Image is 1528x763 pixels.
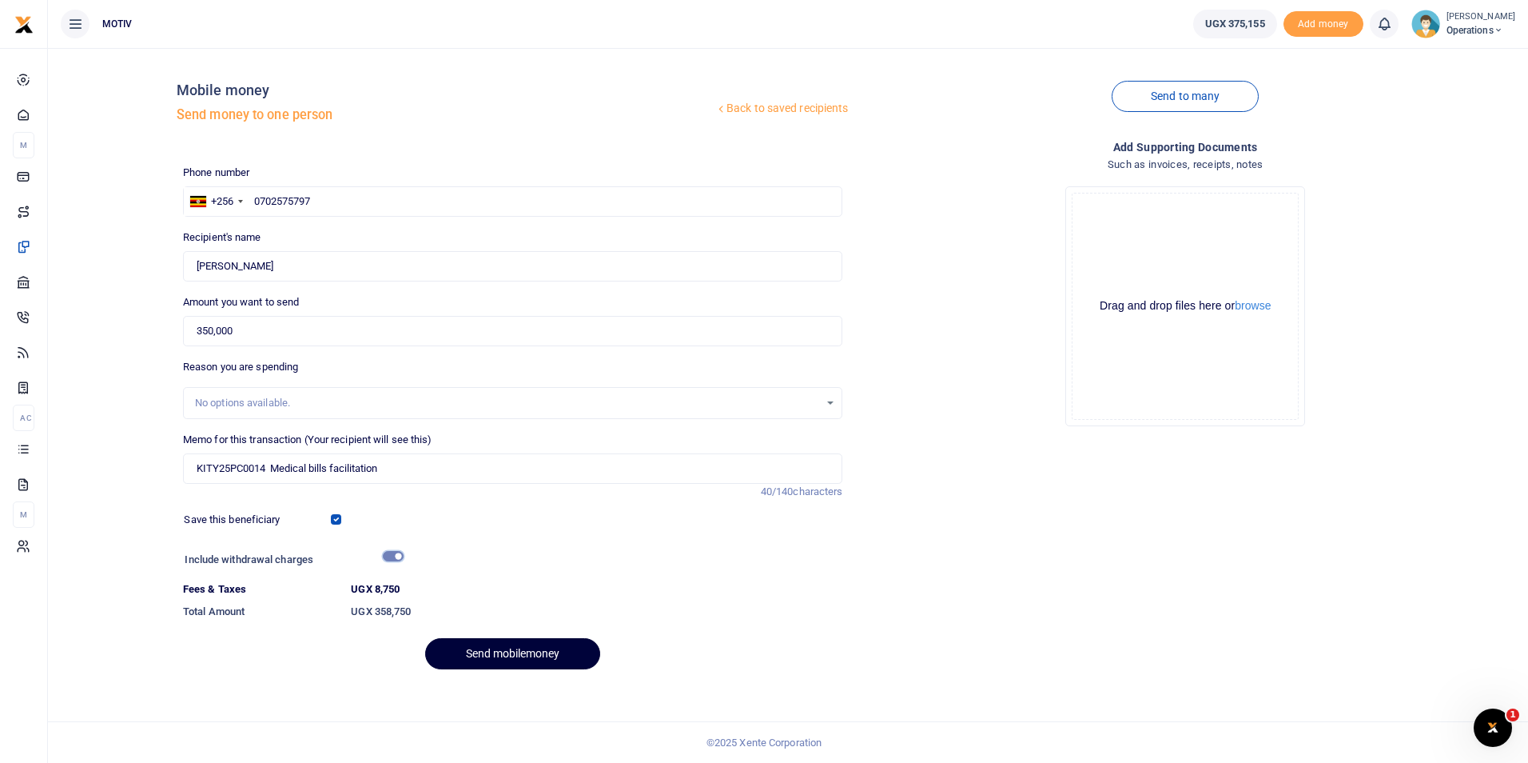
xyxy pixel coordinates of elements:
span: characters [793,485,842,497]
span: Add money [1283,11,1363,38]
input: Loading name... [183,251,843,282]
h6: Include withdrawal charges [185,553,396,566]
label: Phone number [183,165,249,181]
h4: Add supporting Documents [855,138,1515,156]
a: UGX 375,155 [1193,10,1277,38]
label: Amount you want to send [183,294,299,310]
span: UGX 375,155 [1205,16,1265,32]
button: browse [1235,300,1271,311]
small: [PERSON_NAME] [1446,10,1515,24]
span: 1 [1506,709,1519,721]
dt: Fees & Taxes [177,581,344,597]
div: No options available. [195,395,820,411]
div: Drag and drop files here or [1072,298,1298,314]
li: Wallet ballance [1187,10,1283,38]
li: Ac [13,405,34,431]
input: Enter extra information [183,453,843,484]
img: profile-user [1411,10,1440,38]
label: Recipient's name [183,230,261,246]
button: Send mobilemoney [425,638,600,669]
span: Operations [1446,23,1515,38]
div: Uganda: +256 [184,187,248,216]
h6: UGX 358,750 [351,605,842,618]
h6: Total Amount [183,605,338,618]
input: Enter phone number [183,186,843,217]
li: M [13,132,34,158]
a: Send to many [1112,81,1259,112]
div: File Uploader [1065,186,1305,426]
label: Memo for this transaction (Your recipient will see this) [183,432,432,448]
label: UGX 8,750 [351,581,400,597]
li: Toup your wallet [1283,11,1363,38]
iframe: Intercom live chat [1474,709,1512,747]
a: Back to saved recipients [714,94,850,123]
h5: Send money to one person [177,107,714,123]
h4: Mobile money [177,82,714,99]
a: logo-small logo-large logo-large [14,18,34,30]
span: MOTIV [96,17,139,31]
h4: Such as invoices, receipts, notes [855,156,1515,174]
input: UGX [183,316,843,346]
label: Reason you are spending [183,359,298,375]
label: Save this beneficiary [184,512,280,528]
span: 40/140 [761,485,794,497]
a: profile-user [PERSON_NAME] Operations [1411,10,1515,38]
div: +256 [211,194,233,210]
li: M [13,501,34,528]
a: Add money [1283,17,1363,29]
img: logo-small [14,15,34,34]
